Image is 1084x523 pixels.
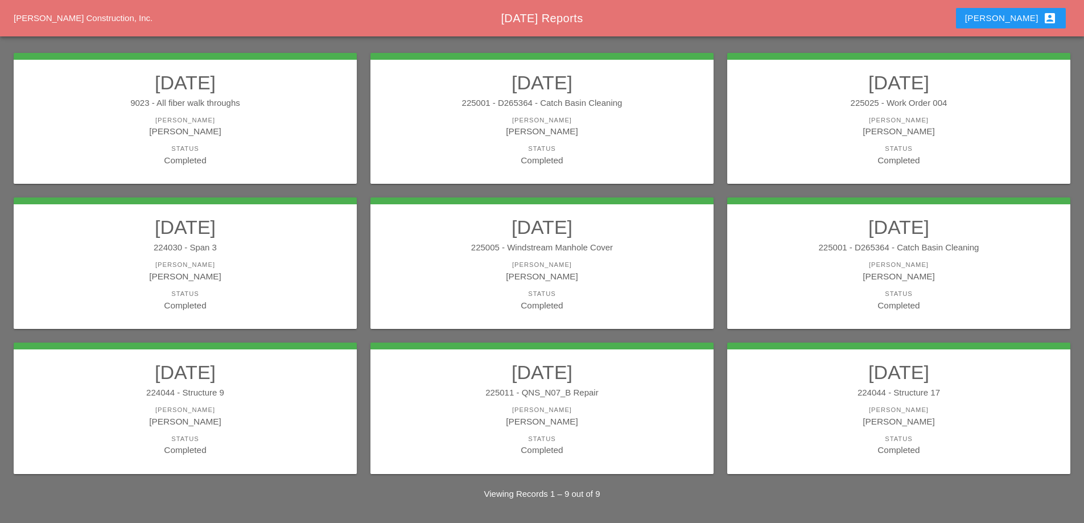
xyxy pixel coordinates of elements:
[25,241,345,254] div: 224030 - Span 3
[382,216,702,238] h2: [DATE]
[25,434,345,444] div: Status
[739,434,1059,444] div: Status
[739,71,1059,94] h2: [DATE]
[382,260,702,270] div: [PERSON_NAME]
[382,361,702,456] a: [DATE]225011 - QNS_N07_B Repair[PERSON_NAME][PERSON_NAME]StatusCompleted
[739,415,1059,428] div: [PERSON_NAME]
[382,144,702,154] div: Status
[382,386,702,400] div: 225011 - QNS_N07_B Repair
[25,154,345,167] div: Completed
[382,116,702,125] div: [PERSON_NAME]
[382,125,702,138] div: [PERSON_NAME]
[1043,11,1057,25] i: account_box
[25,289,345,299] div: Status
[739,289,1059,299] div: Status
[25,216,345,311] a: [DATE]224030 - Span 3[PERSON_NAME][PERSON_NAME]StatusCompleted
[382,405,702,415] div: [PERSON_NAME]
[382,361,702,384] h2: [DATE]
[382,97,702,110] div: 225001 - D265364 - Catch Basin Cleaning
[739,97,1059,110] div: 225025 - Work Order 004
[739,116,1059,125] div: [PERSON_NAME]
[739,154,1059,167] div: Completed
[382,289,702,299] div: Status
[25,260,345,270] div: [PERSON_NAME]
[739,144,1059,154] div: Status
[25,361,345,456] a: [DATE]224044 - Structure 9[PERSON_NAME][PERSON_NAME]StatusCompleted
[25,443,345,456] div: Completed
[739,361,1059,384] h2: [DATE]
[382,443,702,456] div: Completed
[25,71,345,94] h2: [DATE]
[25,216,345,238] h2: [DATE]
[382,71,702,94] h2: [DATE]
[739,241,1059,254] div: 225001 - D265364 - Catch Basin Cleaning
[382,71,702,167] a: [DATE]225001 - D265364 - Catch Basin Cleaning[PERSON_NAME][PERSON_NAME]StatusCompleted
[25,415,345,428] div: [PERSON_NAME]
[25,125,345,138] div: [PERSON_NAME]
[382,154,702,167] div: Completed
[14,13,152,23] a: [PERSON_NAME] Construction, Inc.
[382,241,702,254] div: 225005 - Windstream Manhole Cover
[25,97,345,110] div: 9023 - All fiber walk throughs
[382,299,702,312] div: Completed
[25,386,345,400] div: 224044 - Structure 9
[25,299,345,312] div: Completed
[25,71,345,167] a: [DATE]9023 - All fiber walk throughs[PERSON_NAME][PERSON_NAME]StatusCompleted
[965,11,1057,25] div: [PERSON_NAME]
[739,299,1059,312] div: Completed
[739,270,1059,283] div: [PERSON_NAME]
[739,260,1059,270] div: [PERSON_NAME]
[25,144,345,154] div: Status
[501,12,583,24] span: [DATE] Reports
[739,443,1059,456] div: Completed
[25,361,345,384] h2: [DATE]
[739,216,1059,311] a: [DATE]225001 - D265364 - Catch Basin Cleaning[PERSON_NAME][PERSON_NAME]StatusCompleted
[739,361,1059,456] a: [DATE]224044 - Structure 17[PERSON_NAME][PERSON_NAME]StatusCompleted
[739,405,1059,415] div: [PERSON_NAME]
[739,216,1059,238] h2: [DATE]
[956,8,1066,28] button: [PERSON_NAME]
[25,405,345,415] div: [PERSON_NAME]
[739,125,1059,138] div: [PERSON_NAME]
[382,434,702,444] div: Status
[382,270,702,283] div: [PERSON_NAME]
[739,71,1059,167] a: [DATE]225025 - Work Order 004[PERSON_NAME][PERSON_NAME]StatusCompleted
[382,415,702,428] div: [PERSON_NAME]
[739,386,1059,400] div: 224044 - Structure 17
[382,216,702,311] a: [DATE]225005 - Windstream Manhole Cover[PERSON_NAME][PERSON_NAME]StatusCompleted
[25,270,345,283] div: [PERSON_NAME]
[25,116,345,125] div: [PERSON_NAME]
